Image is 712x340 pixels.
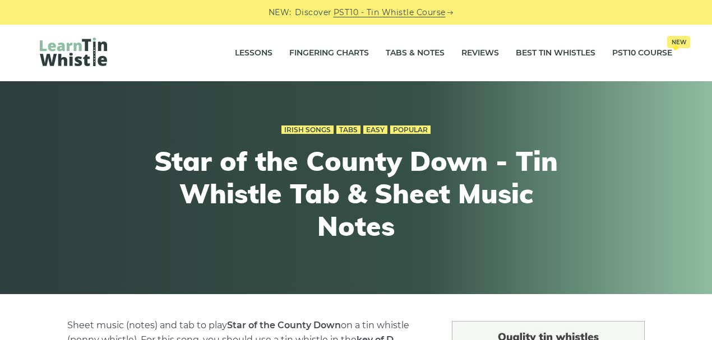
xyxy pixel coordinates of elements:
a: Easy [363,125,387,134]
a: Reviews [461,39,499,67]
a: Tabs & Notes [386,39,445,67]
a: Irish Songs [281,125,334,134]
a: PST10 CourseNew [612,39,672,67]
h1: Star of the County Down - Tin Whistle Tab & Sheet Music Notes [150,145,562,242]
a: Popular [390,125,431,134]
img: LearnTinWhistle.com [40,38,107,66]
a: Tabs [336,125,360,134]
a: Fingering Charts [289,39,369,67]
span: New [667,36,690,48]
a: Lessons [235,39,272,67]
a: Best Tin Whistles [516,39,595,67]
strong: Star of the County Down [227,320,341,330]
